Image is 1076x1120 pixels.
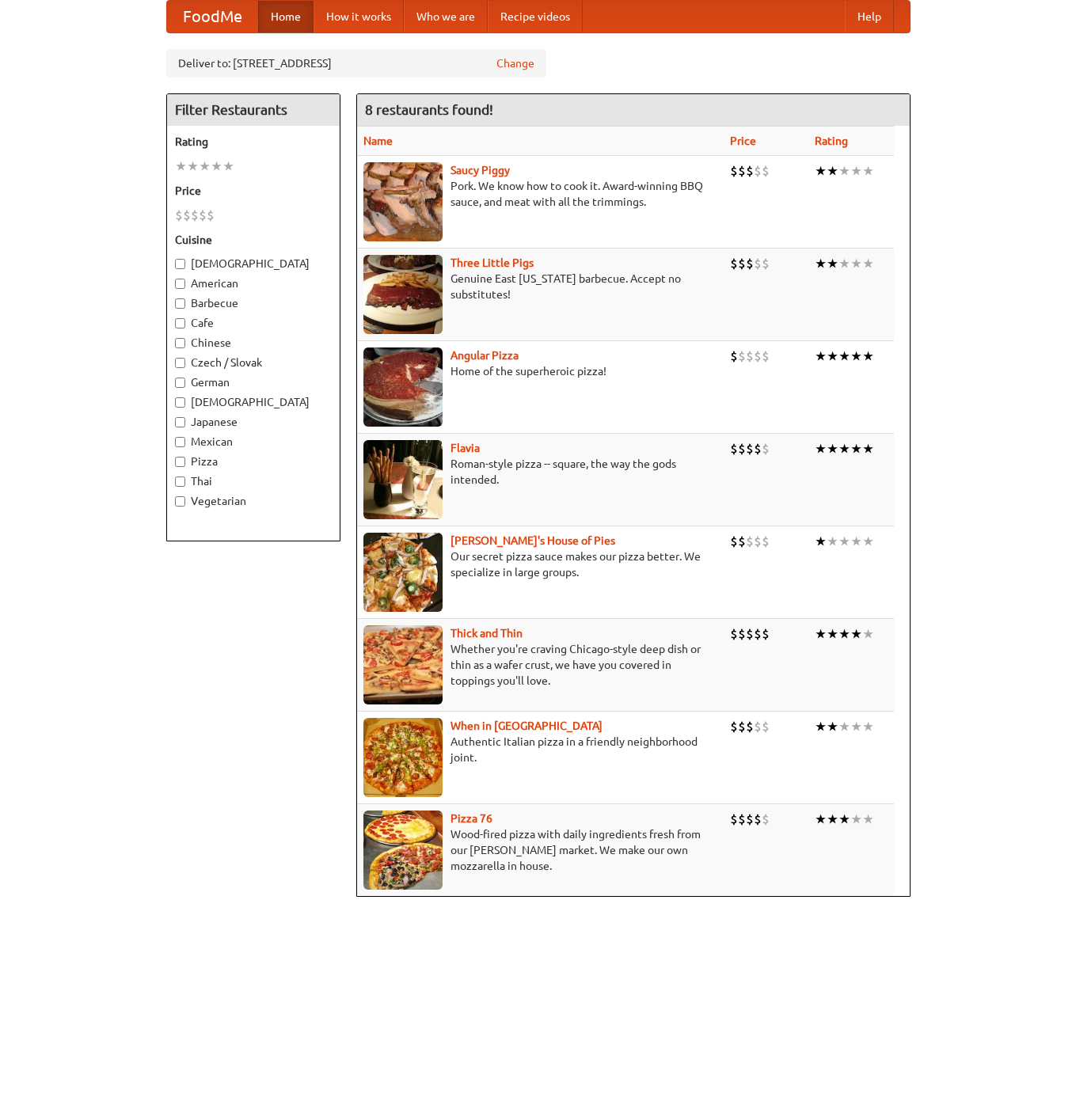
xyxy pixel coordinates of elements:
[850,811,862,828] li: ★
[838,718,850,735] li: ★
[404,1,488,32] a: Who we are
[838,625,850,643] li: ★
[862,255,874,272] li: ★
[175,232,332,248] h5: Cuisine
[175,496,185,507] input: Vegetarian
[363,533,443,612] img: luigis.jpg
[746,347,754,365] li: $
[746,533,754,550] li: $
[762,347,770,365] li: $
[827,440,838,457] li: ★
[850,347,862,365] li: ★
[862,347,874,365] li: ★
[451,256,534,269] a: Three Little Pigs
[838,347,850,365] li: ★
[850,162,862,180] li: ★
[258,1,314,32] a: Home
[222,158,234,175] li: ★
[451,627,523,640] a: Thick and Thin
[175,358,185,368] input: Czech / Slovak
[363,734,718,765] p: Authentic Italian pizza in a friendly neighborhood joint.
[738,440,746,457] li: $
[175,183,332,199] h5: Price
[175,374,332,390] label: German
[451,164,510,177] a: Saucy Piggy
[746,811,754,828] li: $
[175,318,185,328] input: Cafe
[850,625,862,643] li: ★
[187,158,199,175] li: ★
[363,549,718,580] p: Our secret pizza sauce makes our pizza better. We specialize in large groups.
[815,135,848,147] a: Rating
[175,207,183,224] li: $
[850,255,862,272] li: ★
[850,718,862,735] li: ★
[827,255,838,272] li: ★
[451,812,492,825] a: Pizza 76
[175,414,332,430] label: Japanese
[738,718,746,735] li: $
[827,162,838,180] li: ★
[815,811,827,828] li: ★
[363,625,443,704] img: thick.jpg
[827,533,838,550] li: ★
[363,271,718,302] p: Genuine East [US_STATE] barbecue. Accept no substitutes!
[746,162,754,180] li: $
[762,718,770,735] li: $
[730,440,738,457] li: $
[199,158,211,175] li: ★
[746,440,754,457] li: $
[167,94,340,126] h4: Filter Restaurants
[762,533,770,550] li: $
[175,417,185,427] input: Japanese
[451,442,480,454] a: Flavia
[754,625,762,643] li: $
[815,625,827,643] li: ★
[754,718,762,735] li: $
[827,347,838,365] li: ★
[815,440,827,457] li: ★
[175,279,185,289] input: American
[175,378,185,388] input: German
[754,347,762,365] li: $
[175,454,332,469] label: Pizza
[175,298,185,309] input: Barbecue
[815,718,827,735] li: ★
[838,533,850,550] li: ★
[815,162,827,180] li: ★
[862,811,874,828] li: ★
[363,363,718,379] p: Home of the superheroic pizza!
[862,162,874,180] li: ★
[451,534,615,547] a: [PERSON_NAME]'s House of Pies
[738,625,746,643] li: $
[363,162,443,241] img: saucy.jpg
[363,135,393,147] a: Name
[175,434,332,450] label: Mexican
[496,55,534,71] a: Change
[827,625,838,643] li: ★
[488,1,583,32] a: Recipe videos
[754,162,762,180] li: $
[746,625,754,643] li: $
[762,255,770,272] li: $
[862,625,874,643] li: ★
[762,162,770,180] li: $
[762,625,770,643] li: $
[815,347,827,365] li: ★
[175,397,185,408] input: [DEMOGRAPHIC_DATA]
[175,158,187,175] li: ★
[199,207,207,224] li: $
[730,135,756,147] a: Price
[175,457,185,467] input: Pizza
[314,1,404,32] a: How it works
[451,349,519,362] a: Angular Pizza
[191,207,199,224] li: $
[207,207,215,224] li: $
[730,718,738,735] li: $
[862,440,874,457] li: ★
